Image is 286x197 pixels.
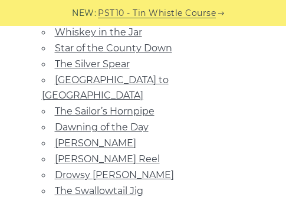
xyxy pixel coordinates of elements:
[55,122,149,133] a: Dawning of the Day
[55,185,143,196] a: The Swallowtail Jig
[72,6,96,20] span: NEW:
[55,169,174,180] a: Drowsy [PERSON_NAME]
[55,27,142,38] a: Whiskey in the Jar
[55,137,136,149] a: [PERSON_NAME]
[55,106,154,117] a: The Sailor’s Hornpipe
[55,58,130,70] a: The Silver Spear
[55,153,160,165] a: [PERSON_NAME] Reel
[42,74,169,101] a: [GEOGRAPHIC_DATA] to [GEOGRAPHIC_DATA]
[98,6,216,20] a: PST10 - Tin Whistle Course
[55,42,172,54] a: Star of the County Down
